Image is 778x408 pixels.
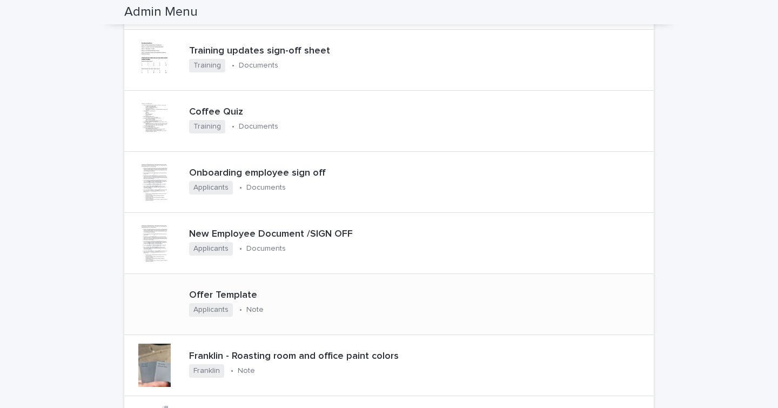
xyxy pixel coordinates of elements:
a: New Employee Document /SIGN OFFApplicants•Documents [124,213,654,274]
p: Documents [239,61,278,70]
p: • [232,122,234,131]
p: Documents [246,183,286,192]
span: Franklin [189,364,224,378]
p: New Employee Document /SIGN OFF [189,229,450,240]
a: Coffee QuizTraining•Documents [124,91,654,152]
p: Onboarding employee sign off [189,168,422,179]
p: • [231,366,233,376]
p: Training updates sign-off sheet [189,45,419,57]
span: Training [189,59,225,72]
p: Note [246,305,264,315]
h2: Admin Menu [124,4,198,20]
p: • [232,61,234,70]
p: Documents [239,122,278,131]
p: Documents [246,244,286,253]
a: Onboarding employee sign offApplicants•Documents [124,152,654,213]
p: Franklin - Roasting room and office paint colors [189,351,465,363]
p: Offer Template [189,290,332,302]
a: Offer TemplateApplicants•Note [124,274,654,335]
a: Training updates sign-off sheetTraining•Documents [124,30,654,91]
span: Training [189,120,225,133]
p: • [239,244,242,253]
span: Applicants [189,181,233,195]
p: Note [238,366,255,376]
p: • [239,183,242,192]
span: Applicants [189,303,233,317]
p: Coffee Quiz [189,106,332,118]
span: Applicants [189,242,233,256]
a: Franklin - Roasting room and office paint colorsFranklin•Note [124,335,654,396]
p: • [239,305,242,315]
